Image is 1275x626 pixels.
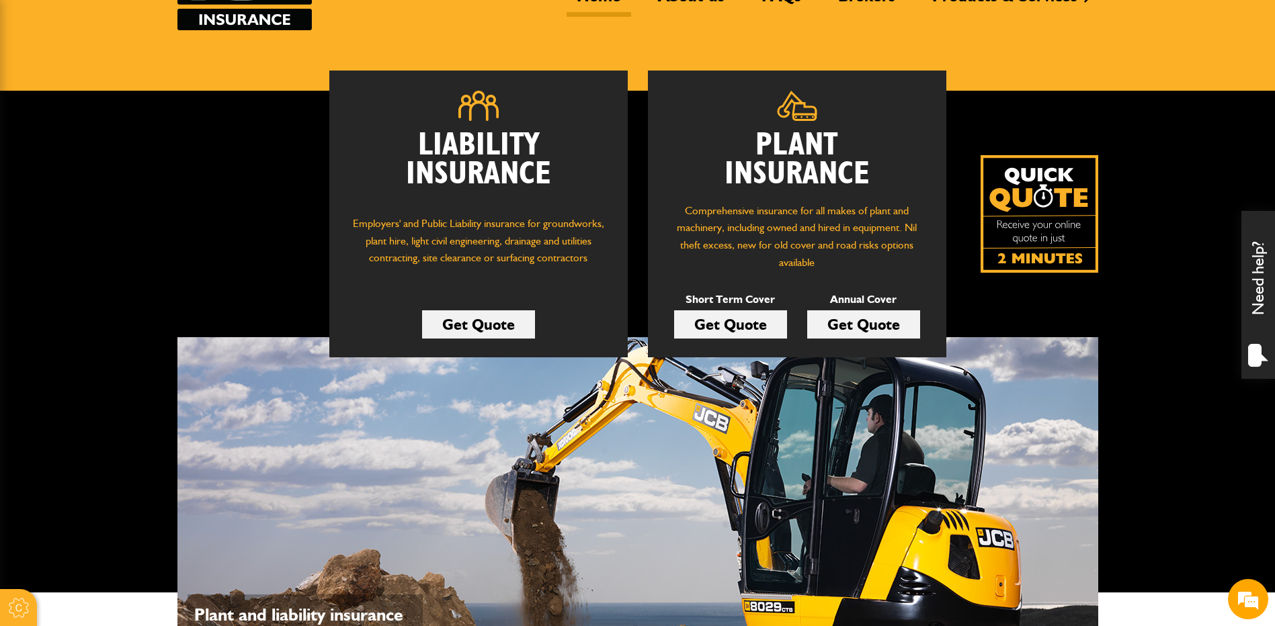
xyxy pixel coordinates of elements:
a: Get Quote [807,310,920,339]
p: Comprehensive insurance for all makes of plant and machinery, including owned and hired in equipm... [668,202,926,271]
a: Get your insurance quote isn just 2-minutes [981,155,1098,273]
p: Short Term Cover [674,291,787,308]
h2: Liability Insurance [349,131,608,202]
textarea: Type your message and hit 'Enter' [17,243,245,402]
img: d_20077148190_company_1631870298795_20077148190 [23,75,56,93]
img: Quick Quote [981,155,1098,273]
em: Start Chat [183,414,244,432]
input: Enter your email address [17,164,245,193]
div: Minimize live chat window [220,7,253,39]
a: Get Quote [674,310,787,339]
h2: Plant Insurance [668,131,926,189]
input: Enter your last name [17,124,245,154]
input: Enter your phone number [17,204,245,233]
a: Get Quote [422,310,535,339]
div: Chat with us now [70,75,226,93]
p: Annual Cover [807,291,920,308]
div: Need help? [1241,211,1275,379]
p: Employers' and Public Liability insurance for groundworks, plant hire, light civil engineering, d... [349,215,608,279]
